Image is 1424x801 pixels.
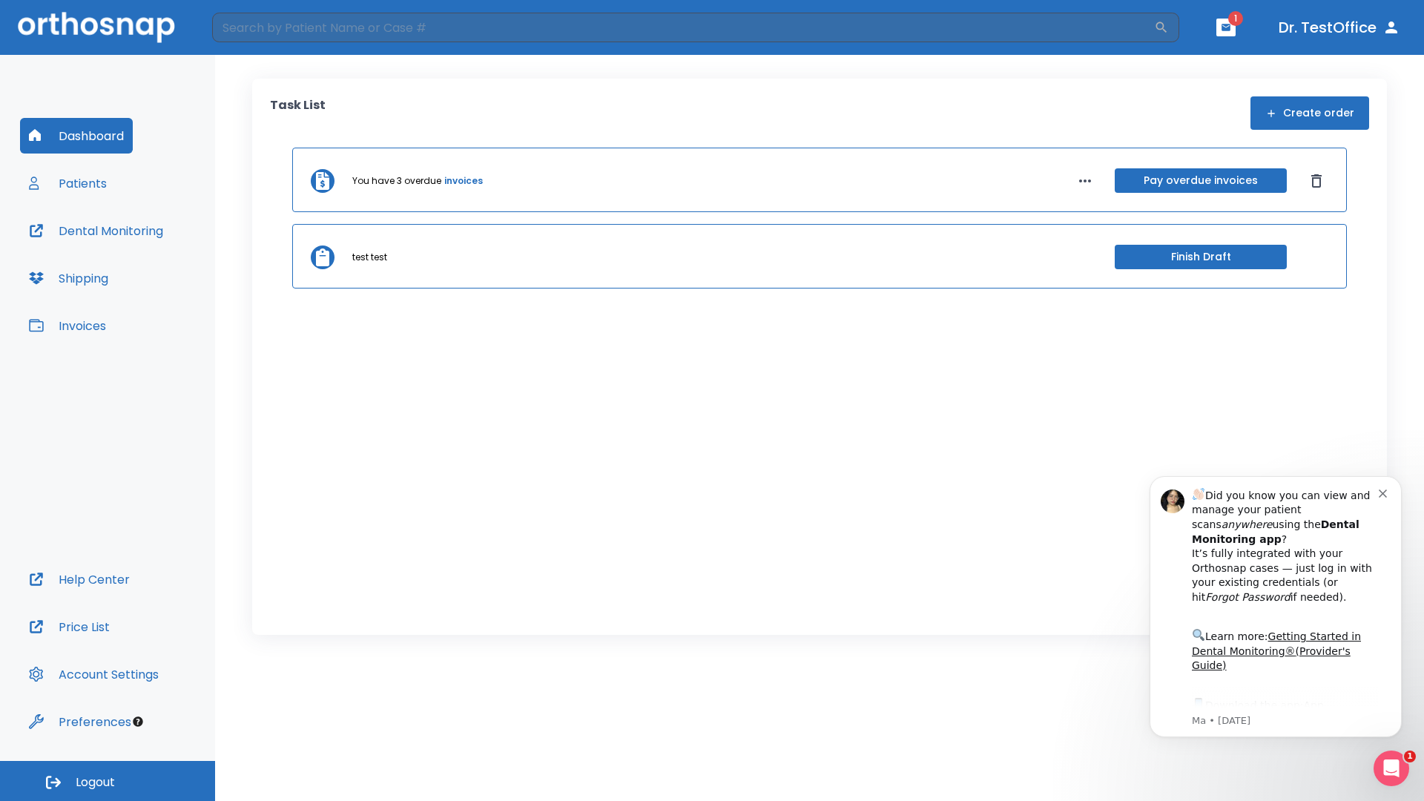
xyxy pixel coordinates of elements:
[352,251,387,264] p: test test
[65,242,251,317] div: Download the app: | ​ Let us know if you need help getting started!
[1374,751,1409,786] iframe: Intercom live chat
[20,260,117,296] button: Shipping
[1273,14,1406,41] button: Dr. TestOffice
[212,13,1154,42] input: Search by Patient Name or Case #
[20,609,119,645] button: Price List
[65,260,251,274] p: Message from Ma, sent 4w ago
[1127,454,1424,761] iframe: Intercom notifications message
[1305,169,1328,193] button: Dismiss
[1228,11,1243,26] span: 1
[270,96,326,130] p: Task List
[20,656,168,692] button: Account Settings
[20,118,133,154] button: Dashboard
[20,308,115,343] button: Invoices
[352,174,441,188] p: You have 3 overdue
[20,165,116,201] button: Patients
[1115,245,1287,269] button: Finish Draft
[18,12,175,42] img: Orthosnap
[1115,168,1287,193] button: Pay overdue invoices
[251,32,263,44] button: Dismiss notification
[1250,96,1369,130] button: Create order
[131,715,145,728] div: Tooltip anchor
[65,245,197,272] a: App Store
[20,704,140,739] button: Preferences
[1404,751,1416,762] span: 1
[444,174,483,188] a: invoices
[20,213,172,248] button: Dental Monitoring
[20,561,139,597] button: Help Center
[76,774,115,791] span: Logout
